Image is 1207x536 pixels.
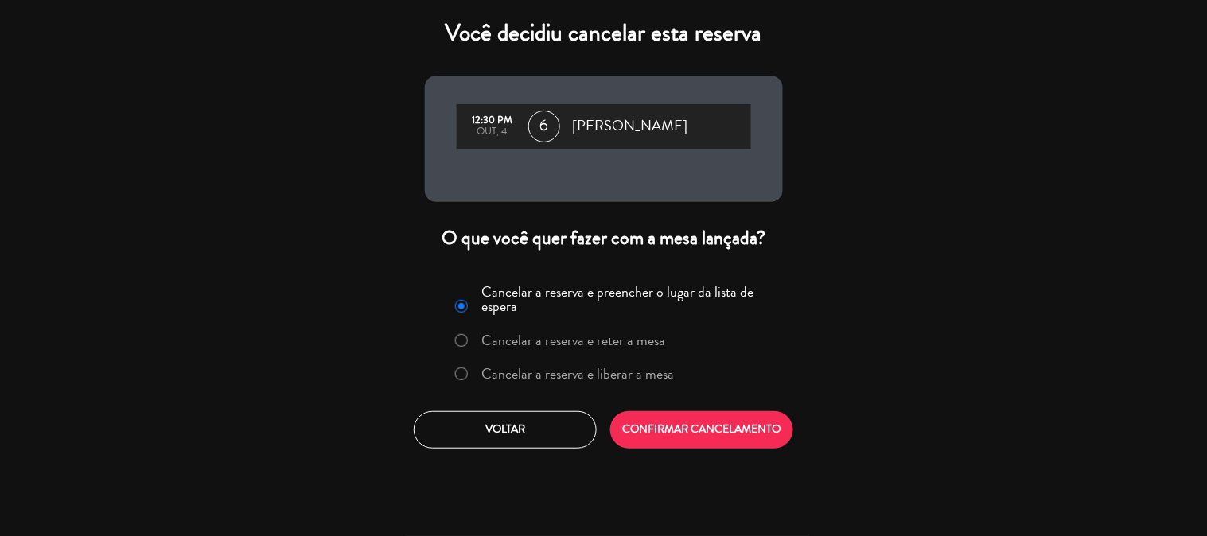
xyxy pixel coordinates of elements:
h4: Você decidiu cancelar esta reserva [425,19,783,48]
span: [PERSON_NAME] [573,115,688,138]
div: out, 4 [465,126,520,138]
button: CONFIRMAR CANCELAMENTO [610,411,793,449]
span: 6 [528,111,560,142]
label: Cancelar a reserva e preencher o lugar da lista de espera [481,285,773,313]
label: Cancelar a reserva e liberar a mesa [481,367,674,381]
div: 12:30 PM [465,115,520,126]
div: O que você quer fazer com a mesa lançada? [425,226,783,251]
button: Voltar [414,411,597,449]
label: Cancelar a reserva e reter a mesa [481,333,665,348]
